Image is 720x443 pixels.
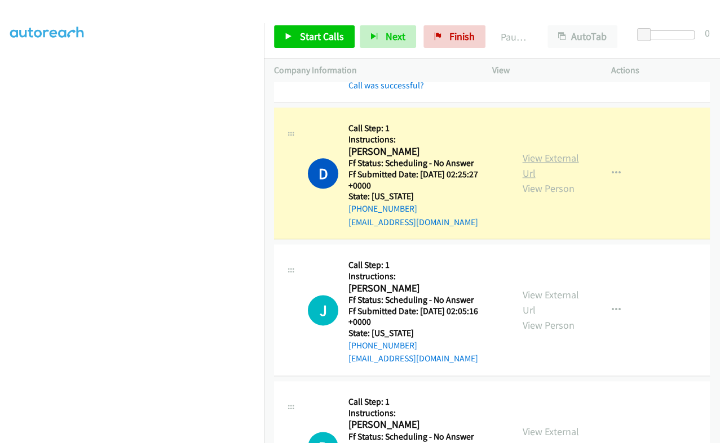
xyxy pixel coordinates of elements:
[348,145,496,158] h2: [PERSON_NAME]
[348,408,502,419] h5: Instructions:
[348,203,417,214] a: [PHONE_NUMBER]
[523,182,575,195] a: View Person
[348,217,478,227] a: [EMAIL_ADDRESS][DOMAIN_NAME]
[348,282,496,295] h2: [PERSON_NAME]
[274,25,355,48] a: Start Calls
[492,64,591,77] p: View
[348,306,502,328] h5: Ff Submitted Date: [DATE] 02:05:16 +0000
[611,64,710,77] p: Actions
[348,191,502,202] h5: State: [US_STATE]
[348,418,496,431] h2: [PERSON_NAME]
[348,340,417,351] a: [PHONE_NUMBER]
[449,30,475,43] span: Finish
[386,30,405,43] span: Next
[705,25,710,41] div: 0
[348,80,424,91] a: Call was successful?
[308,158,338,189] h1: D
[348,353,478,364] a: [EMAIL_ADDRESS][DOMAIN_NAME]
[300,30,344,43] span: Start Calls
[348,431,502,442] h5: Ff Status: Scheduling - No Answer
[501,29,527,44] p: Paused
[547,25,617,48] button: AutoTab
[348,328,502,339] h5: State: [US_STATE]
[348,259,502,271] h5: Call Step: 1
[348,123,502,134] h5: Call Step: 1
[348,134,502,145] h5: Instructions:
[360,25,416,48] button: Next
[348,169,502,191] h5: Ff Submitted Date: [DATE] 02:25:27 +0000
[274,64,472,77] p: Company Information
[523,151,579,180] a: View External Url
[308,295,338,325] h1: J
[523,288,579,316] a: View External Url
[348,158,502,169] h5: Ff Status: Scheduling - No Answer
[348,271,502,282] h5: Instructions:
[348,396,502,408] h5: Call Step: 1
[348,294,502,306] h5: Ff Status: Scheduling - No Answer
[423,25,485,48] a: Finish
[308,295,338,325] div: The call is yet to be attempted
[523,319,575,332] a: View Person
[643,30,695,39] div: Delay between calls (in seconds)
